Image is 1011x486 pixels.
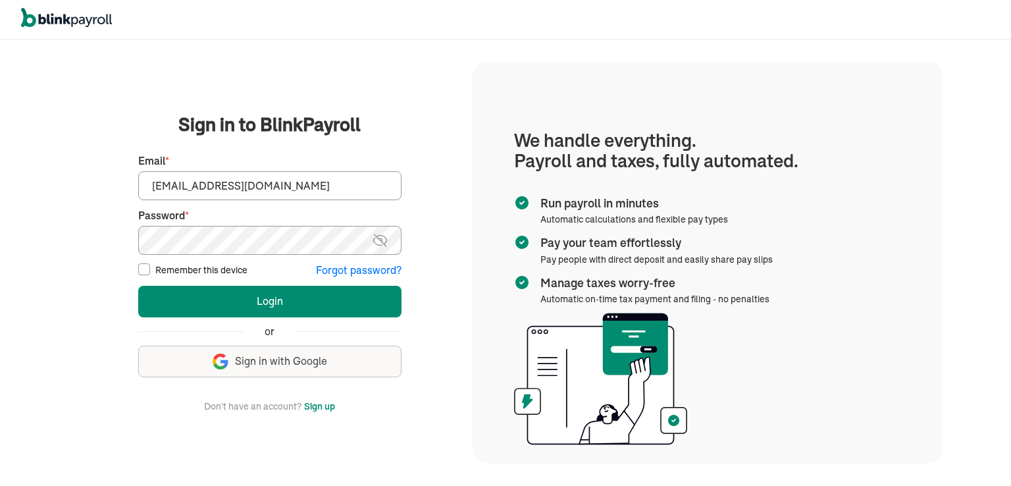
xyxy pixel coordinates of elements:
button: Sign up [304,398,335,414]
label: Remember this device [155,263,247,277]
button: Login [138,286,402,317]
img: checkmark [514,234,530,250]
label: Email [138,153,402,169]
span: Manage taxes worry-free [540,275,764,292]
img: logo [21,8,112,28]
span: Sign in with Google [235,354,327,369]
span: Sign in to BlinkPayroll [178,111,361,138]
iframe: Chat Widget [792,344,1011,486]
span: Pay your team effortlessly [540,234,767,252]
input: Your email address [138,171,402,200]
img: eye [372,232,388,248]
img: illustration [514,313,687,445]
span: Automatic calculations and flexible pay types [540,213,728,225]
span: or [265,324,274,339]
h1: We handle everything. Payroll and taxes, fully automated. [514,130,901,171]
span: Pay people with direct deposit and easily share pay slips [540,254,773,265]
img: checkmark [514,195,530,211]
label: Password [138,208,402,223]
span: Automatic on-time tax payment and filing - no penalties [540,293,769,305]
img: checkmark [514,275,530,290]
img: google [213,354,228,369]
button: Forgot password? [316,263,402,278]
button: Sign in with Google [138,346,402,377]
span: Don't have an account? [204,398,301,414]
span: Run payroll in minutes [540,195,723,212]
